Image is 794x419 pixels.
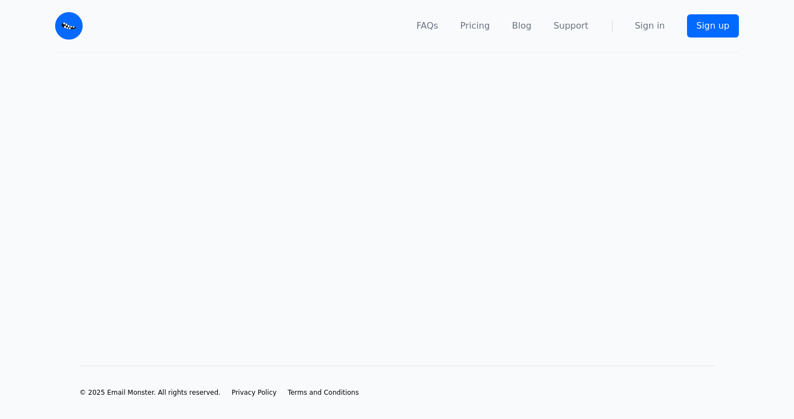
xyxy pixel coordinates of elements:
[55,12,83,40] img: Email Monster
[232,388,277,397] a: Privacy Policy
[687,14,739,37] a: Sign up
[635,19,665,33] a: Sign in
[460,19,490,33] a: Pricing
[554,19,588,33] a: Support
[288,389,359,396] span: Terms and Conditions
[288,388,359,397] a: Terms and Conditions
[79,388,221,397] li: © 2025 Email Monster. All rights reserved.
[416,19,438,33] a: FAQs
[512,19,532,33] a: Blog
[232,389,277,396] span: Privacy Policy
